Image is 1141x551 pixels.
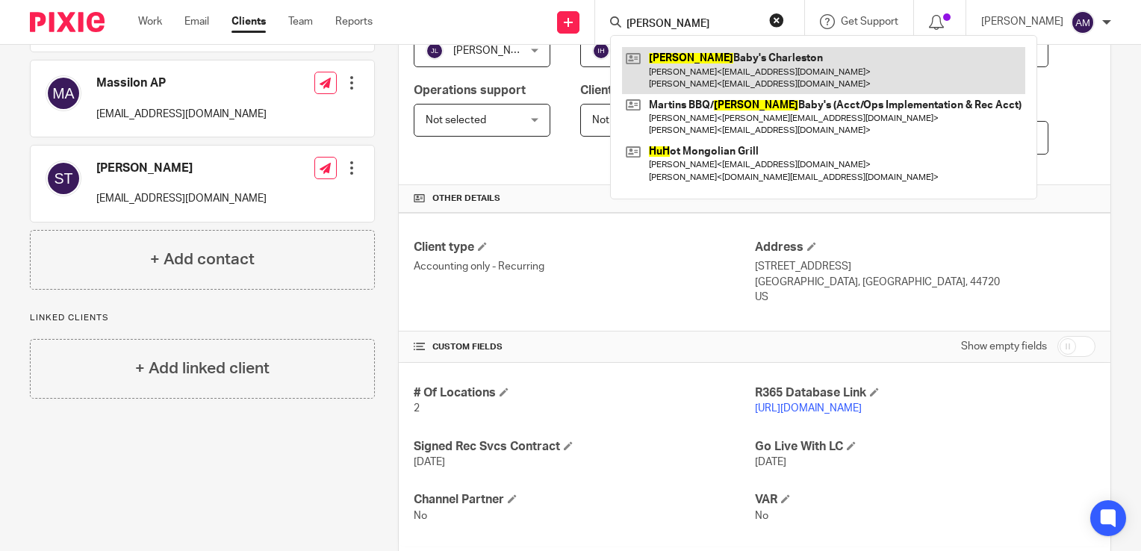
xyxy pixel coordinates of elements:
span: [DATE] [755,457,786,467]
span: Not selected [592,115,653,125]
a: [URL][DOMAIN_NAME] [755,403,862,414]
h4: Signed Rec Svcs Contract [414,439,754,455]
h4: + Add contact [150,248,255,271]
span: [DATE] [414,457,445,467]
span: Get Support [841,16,898,27]
span: No [755,511,768,521]
img: svg%3E [426,42,444,60]
p: [STREET_ADDRESS] [755,259,1095,274]
span: 2 [414,403,420,414]
h4: VAR [755,492,1095,508]
span: No [414,511,427,521]
h4: R365 Database Link [755,385,1095,401]
label: Show empty fields [961,339,1047,354]
p: Linked clients [30,312,375,324]
h4: Go Live With LC [755,439,1095,455]
img: Pixie [30,12,105,32]
span: Not selected [426,115,486,125]
span: Other details [432,193,500,205]
h4: Address [755,240,1095,255]
p: [EMAIL_ADDRESS][DOMAIN_NAME] [96,191,267,206]
h4: Channel Partner [414,492,754,508]
img: svg%3E [46,161,81,196]
a: Reports [335,14,373,29]
p: US [755,290,1095,305]
a: Email [184,14,209,29]
h4: + Add linked client [135,357,270,380]
p: Accounting only - Recurring [414,259,754,274]
span: [PERSON_NAME] [453,46,535,56]
a: Team [288,14,313,29]
span: Operations support [414,84,526,96]
h4: Massilon AP [96,75,267,91]
h4: [PERSON_NAME] [96,161,267,176]
a: Work [138,14,162,29]
img: svg%3E [1071,10,1095,34]
img: svg%3E [46,75,81,111]
span: Client Manager Asst [580,84,694,96]
p: [EMAIL_ADDRESS][DOMAIN_NAME] [96,107,267,122]
h4: Client type [414,240,754,255]
button: Clear [769,13,784,28]
h4: CUSTOM FIELDS [414,341,754,353]
p: [GEOGRAPHIC_DATA], [GEOGRAPHIC_DATA], 44720 [755,275,1095,290]
h4: # Of Locations [414,385,754,401]
a: Clients [231,14,266,29]
p: [PERSON_NAME] [981,14,1063,29]
input: Search [625,18,759,31]
img: svg%3E [592,42,610,60]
